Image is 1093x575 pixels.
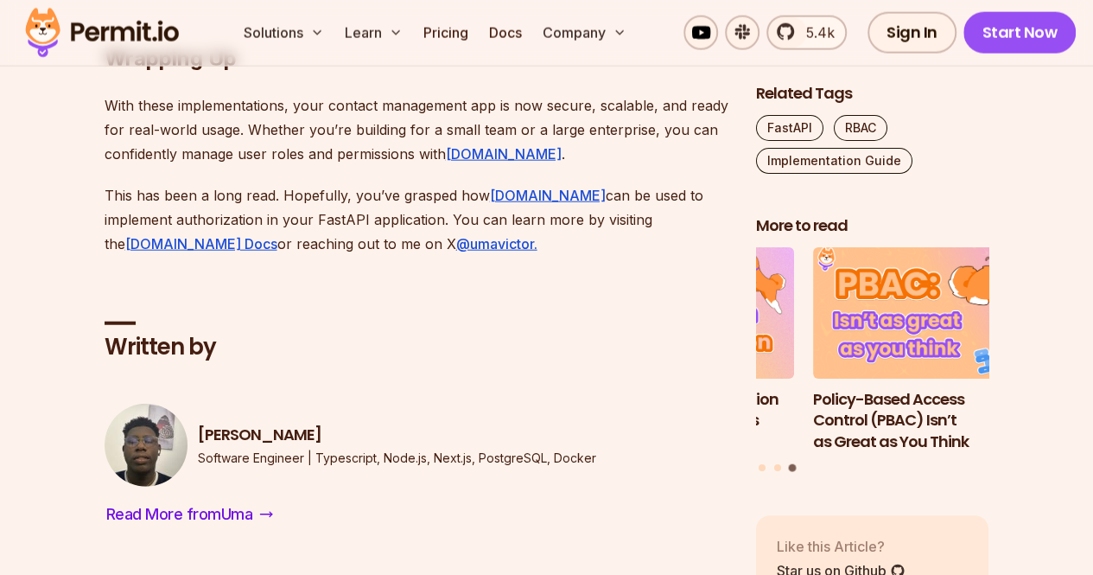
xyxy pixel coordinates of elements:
a: Sign In [867,12,956,54]
img: Uma Victor [105,404,187,487]
a: RBAC [834,115,887,141]
p: With these implementations, your contact management app is now secure, scalable, and ready for re... [105,93,728,166]
a: [DOMAIN_NAME] [446,145,562,163]
a: Start Now [963,12,1077,54]
button: Go to slide 3 [789,463,797,471]
a: Pricing [416,16,475,50]
li: 2 of 3 [562,247,795,453]
p: Like this Article? [777,535,906,556]
button: Company [536,16,633,50]
a: 5.4k [766,16,847,50]
img: Policy-Based Access Control (PBAC) Isn’t as Great as You Think [813,247,1046,379]
a: [DOMAIN_NAME] [490,187,606,204]
h2: Related Tags [756,83,989,105]
p: This has been a long read. Hopefully, you’ve grasped how can be used to implement authorization i... [105,183,728,256]
a: [DOMAIN_NAME] Docs [125,235,277,252]
button: Learn [338,16,410,50]
h2: Written by [105,332,728,363]
h3: Policy-Based Access Control (PBAC) Isn’t as Great as You Think [813,388,1046,452]
a: Policy-Based Access Control (PBAC) Isn’t as Great as You ThinkPolicy-Based Access Control (PBAC) ... [813,247,1046,453]
div: Posts [756,247,989,474]
h3: [PERSON_NAME] [198,425,596,446]
button: Solutions [237,16,331,50]
h3: Implementing Authentication and Authorization in Next.js [562,388,795,431]
h2: More to read [756,215,989,237]
li: 3 of 3 [813,247,1046,453]
a: Read More fromUma [105,501,276,528]
button: Go to slide 1 [759,463,766,470]
a: Implementation Guide [756,148,912,174]
p: Software Engineer | Typescript, Node.js, Next.js, PostgreSQL, Docker [198,450,596,467]
a: @umavictor. [456,235,537,252]
span: 5.4k [796,22,835,43]
span: Read More from Uma [106,502,253,527]
a: Docs [482,16,529,50]
img: Implementing Authentication and Authorization in Next.js [562,247,795,379]
button: Go to slide 2 [774,463,781,470]
img: Permit logo [17,3,187,62]
a: FastAPI [756,115,823,141]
